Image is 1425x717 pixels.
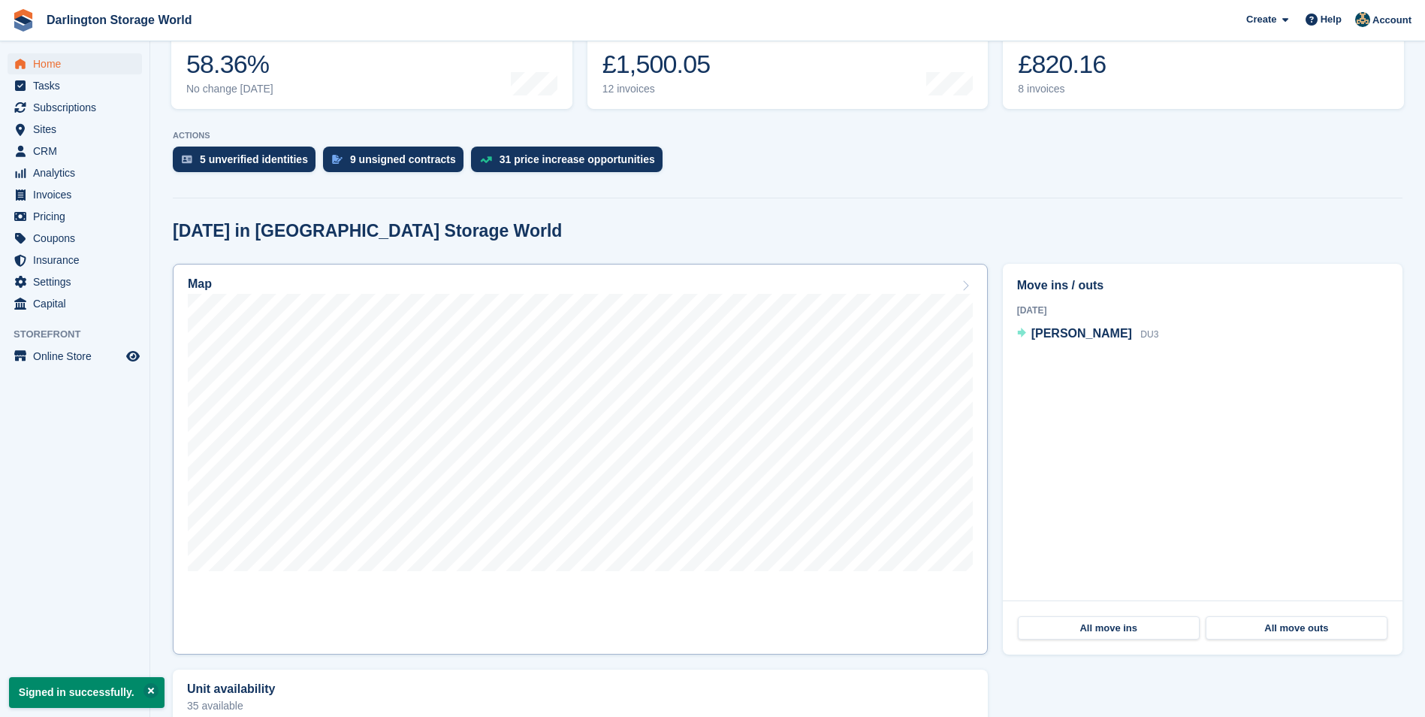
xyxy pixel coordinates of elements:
div: 9 unsigned contracts [350,153,456,165]
a: menu [8,293,142,314]
span: Insurance [33,250,123,271]
a: [PERSON_NAME] DU3 [1017,325,1159,344]
h2: Map [188,277,212,291]
a: 31 price increase opportunities [471,147,670,180]
span: DU3 [1140,329,1158,340]
div: 5 unverified identities [200,153,308,165]
a: menu [8,97,142,118]
span: Settings [33,271,123,292]
a: Occupancy 58.36% No change [DATE] [171,14,572,109]
span: Analytics [33,162,123,183]
a: menu [8,53,142,74]
span: Pricing [33,206,123,227]
p: ACTIONS [173,131,1402,141]
a: All move outs [1206,616,1387,640]
span: Home [33,53,123,74]
span: Create [1246,12,1276,27]
a: menu [8,228,142,249]
img: stora-icon-8386f47178a22dfd0bd8f6a31ec36ba5ce8667c1dd55bd0f319d3a0aa187defe.svg [12,9,35,32]
div: [DATE] [1017,304,1388,317]
a: Map [173,264,988,655]
span: Online Store [33,346,123,367]
span: Tasks [33,75,123,96]
span: Subscriptions [33,97,123,118]
span: Sites [33,119,123,140]
img: Jake Doyle [1355,12,1370,27]
span: Capital [33,293,123,314]
span: Invoices [33,184,123,205]
a: menu [8,250,142,271]
div: No change [DATE] [186,83,273,95]
a: Awaiting payment £820.16 8 invoices [1003,14,1404,109]
a: Preview store [124,347,142,365]
a: 9 unsigned contracts [323,147,471,180]
a: 5 unverified identities [173,147,323,180]
div: £820.16 [1018,49,1121,80]
img: price_increase_opportunities-93ffe204e8149a01c8c9dc8f82e8f89637d9d84a8eef4429ea346261dce0b2c0.svg [480,156,492,163]
h2: [DATE] in [GEOGRAPHIC_DATA] Storage World [173,221,562,241]
a: menu [8,162,142,183]
a: menu [8,75,142,96]
a: menu [8,184,142,205]
div: 12 invoices [602,83,714,95]
div: 8 invoices [1018,83,1121,95]
span: [PERSON_NAME] [1031,327,1132,340]
span: Help [1321,12,1342,27]
a: menu [8,141,142,162]
p: Signed in successfully. [9,677,165,708]
div: £1,500.05 [602,49,714,80]
a: menu [8,206,142,227]
span: CRM [33,141,123,162]
h2: Unit availability [187,682,275,696]
a: menu [8,271,142,292]
span: Storefront [14,327,149,342]
div: 31 price increase opportunities [500,153,655,165]
a: Darlington Storage World [41,8,198,32]
span: Coupons [33,228,123,249]
img: verify_identity-adf6edd0f0f0b5bbfe63781bf79b02c33cf7c696d77639b501bdc392416b5a36.svg [182,155,192,164]
span: Account [1372,13,1411,28]
h2: Move ins / outs [1017,277,1388,295]
img: contract_signature_icon-13c848040528278c33f63329250d36e43548de30e8caae1d1a13099fd9432cc5.svg [332,155,343,164]
a: menu [8,119,142,140]
div: 58.36% [186,49,273,80]
p: 35 available [187,700,974,711]
a: All move ins [1018,616,1200,640]
a: Month-to-date sales £1,500.05 12 invoices [587,14,989,109]
a: menu [8,346,142,367]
